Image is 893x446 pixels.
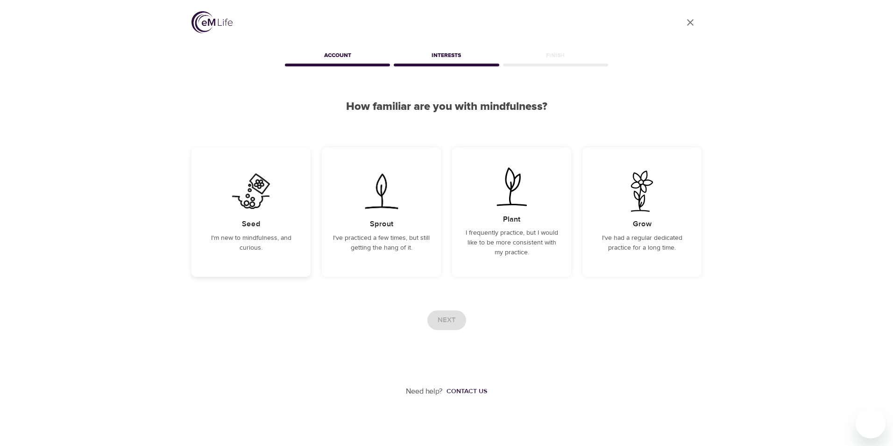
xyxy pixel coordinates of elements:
[452,147,571,277] div: I frequently practice, but I would like to be more consistent with my practice.PlantI frequently ...
[679,11,702,34] a: close
[191,100,702,114] h2: How familiar are you with mindfulness?
[463,228,560,258] p: I frequently practice, but I would like to be more consistent with my practice.
[406,386,443,397] p: Need help?
[370,219,393,229] h5: Sprout
[594,233,690,253] p: I've had a regular dedicated practice for a long time.
[443,387,487,396] a: Contact us
[227,171,275,212] img: I'm new to mindfulness, and curious.
[322,147,441,277] div: I've practiced a few times, but still getting the hang of it.SproutI've practiced a few times, bu...
[242,219,261,229] h5: Seed
[618,171,666,212] img: I've had a regular dedicated practice for a long time.
[856,409,886,439] iframe: Button to launch messaging window
[203,233,299,253] p: I'm new to mindfulness, and curious.
[446,387,487,396] div: Contact us
[333,233,430,253] p: I've practiced a few times, but still getting the hang of it.
[358,171,405,212] img: I've practiced a few times, but still getting the hang of it.
[503,215,520,224] h5: Plant
[488,166,535,207] img: I frequently practice, but I would like to be more consistent with my practice.
[191,147,311,277] div: I'm new to mindfulness, and curious.SeedI'm new to mindfulness, and curious.
[582,147,702,277] div: I've had a regular dedicated practice for a long time.GrowI've had a regular dedicated practice f...
[633,219,652,229] h5: Grow
[191,11,233,33] img: logo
